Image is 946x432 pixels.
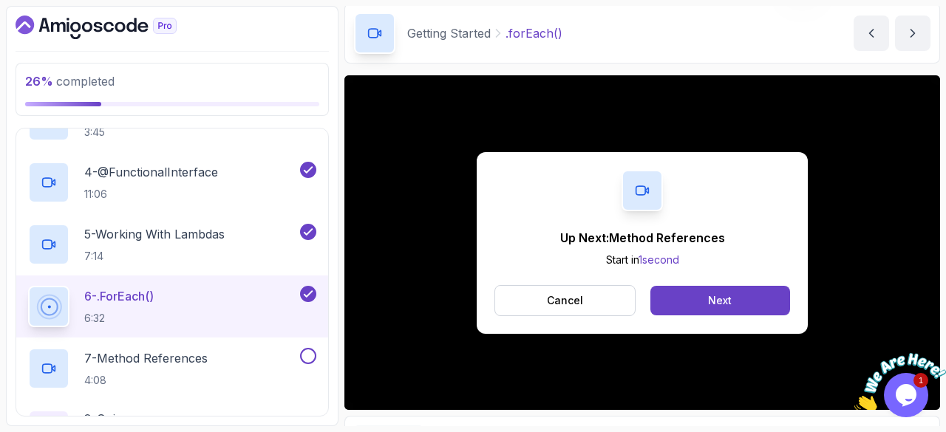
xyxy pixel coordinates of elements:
[84,311,154,326] p: 6:32
[344,75,940,410] iframe: 6 - forEach
[84,287,154,305] p: 6 - .forEach()
[25,74,53,89] span: 26 %
[84,349,208,367] p: 7 - Method References
[84,125,262,140] p: 3:45
[547,293,583,308] p: Cancel
[650,286,790,315] button: Next
[16,16,211,39] a: Dashboard
[708,293,732,308] div: Next
[560,229,725,247] p: Up Next: Method References
[560,253,725,267] p: Start in
[84,163,218,181] p: 4 - @FunctionalInterface
[84,225,225,243] p: 5 - Working With Lambdas
[84,187,218,202] p: 11:06
[895,16,930,51] button: next content
[84,373,208,388] p: 4:08
[854,16,889,51] button: previous content
[25,74,115,89] span: completed
[639,253,679,266] span: 1 second
[407,24,491,42] p: Getting Started
[28,348,316,389] button: 7-Method References4:08
[494,285,636,316] button: Cancel
[854,340,946,410] iframe: chat widget
[28,162,316,203] button: 4-@FunctionalInterface11:06
[84,410,122,428] p: 8 - Quiz
[28,224,316,265] button: 5-Working With Lambdas7:14
[28,286,316,327] button: 6-.forEach()6:32
[506,24,562,42] p: .forEach()
[84,249,225,264] p: 7:14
